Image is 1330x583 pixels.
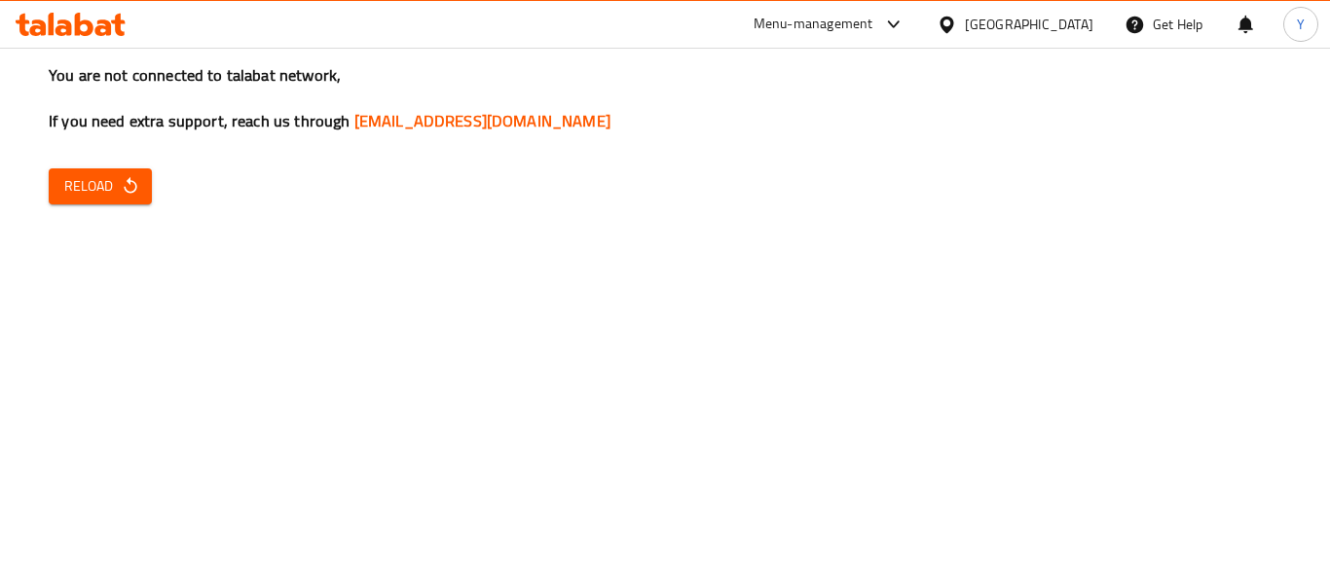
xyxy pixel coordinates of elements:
div: Menu-management [754,13,873,36]
h3: You are not connected to talabat network, If you need extra support, reach us through [49,64,1281,132]
button: Reload [49,168,152,204]
span: Y [1297,14,1305,35]
span: Reload [64,174,136,199]
div: [GEOGRAPHIC_DATA] [965,14,1093,35]
a: [EMAIL_ADDRESS][DOMAIN_NAME] [354,106,610,135]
